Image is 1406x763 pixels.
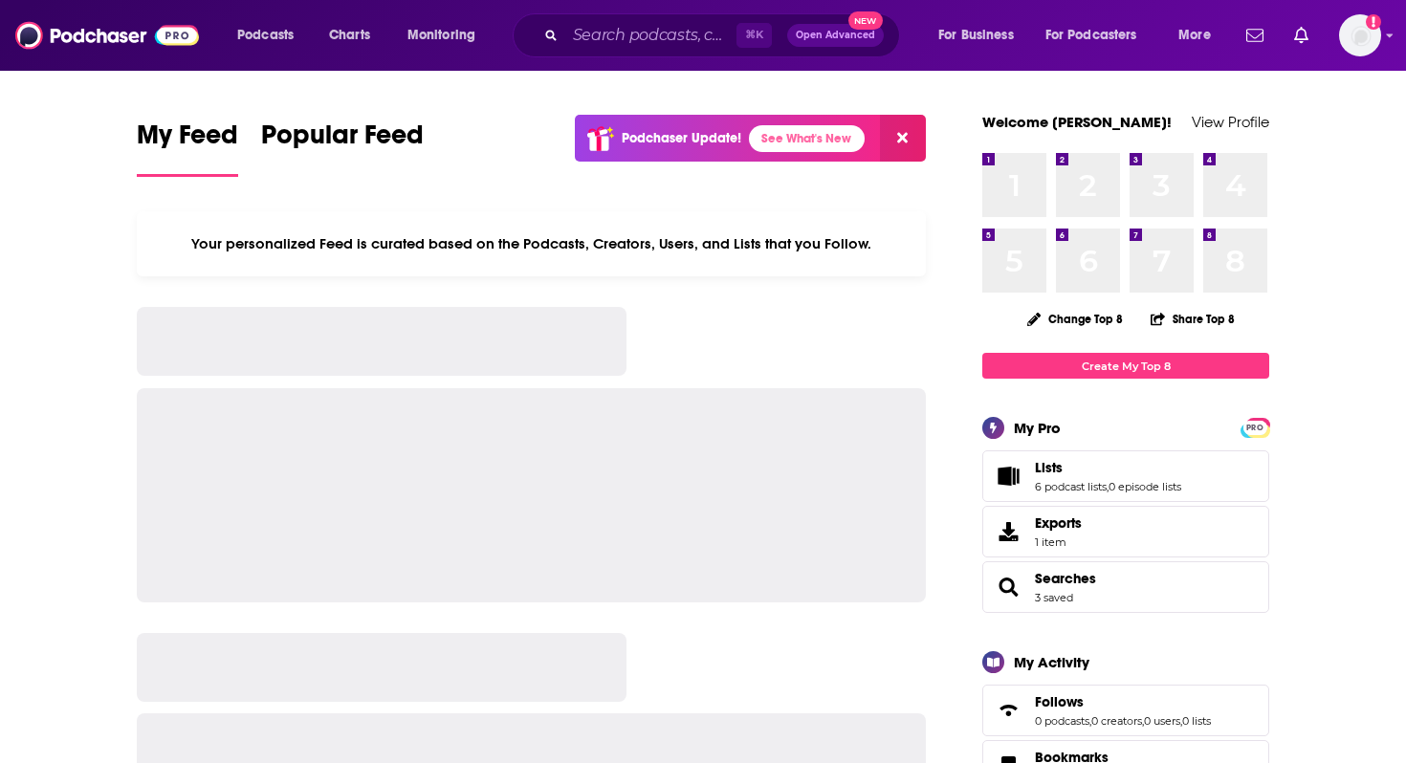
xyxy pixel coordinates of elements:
[1016,307,1134,331] button: Change Top 8
[1107,480,1109,493] span: ,
[989,518,1027,545] span: Exports
[1178,22,1211,49] span: More
[137,119,238,177] a: My Feed
[1089,714,1091,728] span: ,
[989,697,1027,724] a: Follows
[982,353,1269,379] a: Create My Top 8
[1035,480,1107,493] a: 6 podcast lists
[622,130,741,146] p: Podchaser Update!
[237,22,294,49] span: Podcasts
[1144,714,1180,728] a: 0 users
[796,31,875,40] span: Open Advanced
[1035,591,1073,604] a: 3 saved
[317,20,382,51] a: Charts
[982,113,1172,131] a: Welcome [PERSON_NAME]!
[749,125,865,152] a: See What's New
[15,17,199,54] img: Podchaser - Follow, Share and Rate Podcasts
[1033,20,1165,51] button: open menu
[1109,480,1181,493] a: 0 episode lists
[1035,570,1096,587] a: Searches
[1045,22,1137,49] span: For Podcasters
[1165,20,1235,51] button: open menu
[1035,459,1181,476] a: Lists
[137,211,926,276] div: Your personalized Feed is curated based on the Podcasts, Creators, Users, and Lists that you Follow.
[1339,14,1381,56] button: Show profile menu
[1035,459,1063,476] span: Lists
[925,20,1038,51] button: open menu
[394,20,500,51] button: open menu
[1035,693,1211,710] a: Follows
[1182,714,1211,728] a: 0 lists
[736,23,772,48] span: ⌘ K
[1014,419,1061,437] div: My Pro
[329,22,370,49] span: Charts
[1180,714,1182,728] span: ,
[137,119,238,163] span: My Feed
[989,463,1027,490] a: Lists
[848,11,883,30] span: New
[1243,420,1266,434] a: PRO
[1150,300,1236,338] button: Share Top 8
[989,574,1027,600] a: Searches
[982,685,1269,736] span: Follows
[407,22,475,49] span: Monitoring
[261,119,424,163] span: Popular Feed
[982,506,1269,557] a: Exports
[224,20,319,51] button: open menu
[787,24,884,47] button: Open AdvancedNew
[1286,19,1316,52] a: Show notifications dropdown
[1035,514,1082,532] span: Exports
[531,13,918,57] div: Search podcasts, credits, & more...
[261,119,424,177] a: Popular Feed
[1192,113,1269,131] a: View Profile
[982,561,1269,613] span: Searches
[1035,693,1084,710] span: Follows
[1091,714,1142,728] a: 0 creators
[1142,714,1144,728] span: ,
[982,450,1269,502] span: Lists
[1339,14,1381,56] img: User Profile
[1339,14,1381,56] span: Logged in as DKCLifestyle
[565,20,736,51] input: Search podcasts, credits, & more...
[1014,653,1089,671] div: My Activity
[1035,535,1082,549] span: 1 item
[1243,421,1266,435] span: PRO
[938,22,1014,49] span: For Business
[1366,14,1381,30] svg: Add a profile image
[1035,714,1089,728] a: 0 podcasts
[1239,19,1271,52] a: Show notifications dropdown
